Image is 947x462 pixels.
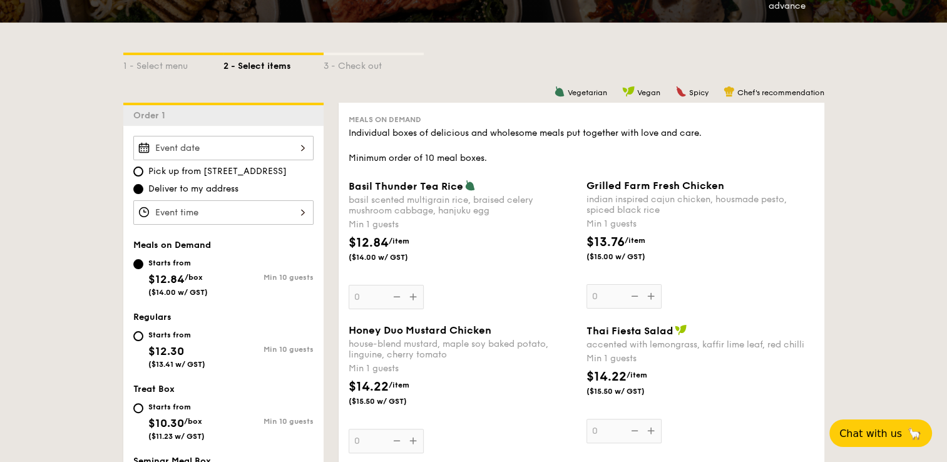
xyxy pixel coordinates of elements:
[586,235,625,250] span: $13.76
[148,272,185,286] span: $12.84
[554,86,565,97] img: icon-vegetarian.fe4039eb.svg
[349,127,814,165] div: Individual boxes of delicious and wholesome meals put together with love and care. Minimum order ...
[148,330,205,340] div: Starts from
[133,259,143,269] input: Starts from$12.84/box($14.00 w/ GST)Min 10 guests
[133,167,143,177] input: Pick up from [STREET_ADDRESS]
[133,136,314,160] input: Event date
[737,88,824,97] span: Chef's recommendation
[349,252,434,262] span: ($14.00 w/ GST)
[586,386,672,396] span: ($15.50 w/ GST)
[627,371,647,379] span: /item
[133,312,171,322] span: Regulars
[829,419,932,447] button: Chat with us🦙
[349,379,389,394] span: $14.22
[133,403,143,413] input: Starts from$10.30/box($11.23 w/ GST)Min 10 guests
[349,115,421,124] span: Meals on Demand
[324,55,424,73] div: 3 - Check out
[133,200,314,225] input: Event time
[148,183,238,195] span: Deliver to my address
[133,240,211,250] span: Meals on Demand
[586,352,814,365] div: Min 1 guests
[349,324,491,336] span: Honey Duo Mustard Chicken
[148,165,287,178] span: Pick up from [STREET_ADDRESS]
[148,258,208,268] div: Starts from
[349,235,389,250] span: $12.84
[223,55,324,73] div: 2 - Select items
[625,236,645,245] span: /item
[689,88,709,97] span: Spicy
[349,339,576,360] div: house-blend mustard, maple soy baked potato, linguine, cherry tomato
[586,218,814,230] div: Min 1 guests
[133,110,170,121] span: Order 1
[349,396,434,406] span: ($15.50 w/ GST)
[349,195,576,216] div: basil scented multigrain rice, braised celery mushroom cabbage, hanjuku egg
[184,417,202,426] span: /box
[586,252,672,262] span: ($15.00 w/ GST)
[675,324,687,336] img: icon-vegan.f8ff3823.svg
[586,369,627,384] span: $14.22
[349,218,576,231] div: Min 1 guests
[223,417,314,426] div: Min 10 guests
[223,273,314,282] div: Min 10 guests
[148,416,184,430] span: $10.30
[133,331,143,341] input: Starts from$12.30($13.41 w/ GST)Min 10 guests
[464,180,476,191] img: icon-vegetarian.fe4039eb.svg
[185,273,203,282] span: /box
[223,345,314,354] div: Min 10 guests
[148,402,205,412] div: Starts from
[389,381,409,389] span: /item
[586,339,814,350] div: accented with lemongrass, kaffir lime leaf, red chilli
[907,426,922,441] span: 🦙
[133,384,175,394] span: Treat Box
[148,360,205,369] span: ($13.41 w/ GST)
[389,237,409,245] span: /item
[148,288,208,297] span: ($14.00 w/ GST)
[637,88,660,97] span: Vegan
[586,194,814,215] div: indian inspired cajun chicken, housmade pesto, spiced black rice
[123,55,223,73] div: 1 - Select menu
[349,362,576,375] div: Min 1 guests
[586,180,724,192] span: Grilled Farm Fresh Chicken
[675,86,687,97] img: icon-spicy.37a8142b.svg
[839,428,902,439] span: Chat with us
[622,86,635,97] img: icon-vegan.f8ff3823.svg
[148,432,205,441] span: ($11.23 w/ GST)
[349,180,463,192] span: Basil Thunder Tea Rice
[133,184,143,194] input: Deliver to my address
[568,88,607,97] span: Vegetarian
[148,344,184,358] span: $12.30
[724,86,735,97] img: icon-chef-hat.a58ddaea.svg
[586,325,673,337] span: Thai Fiesta Salad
